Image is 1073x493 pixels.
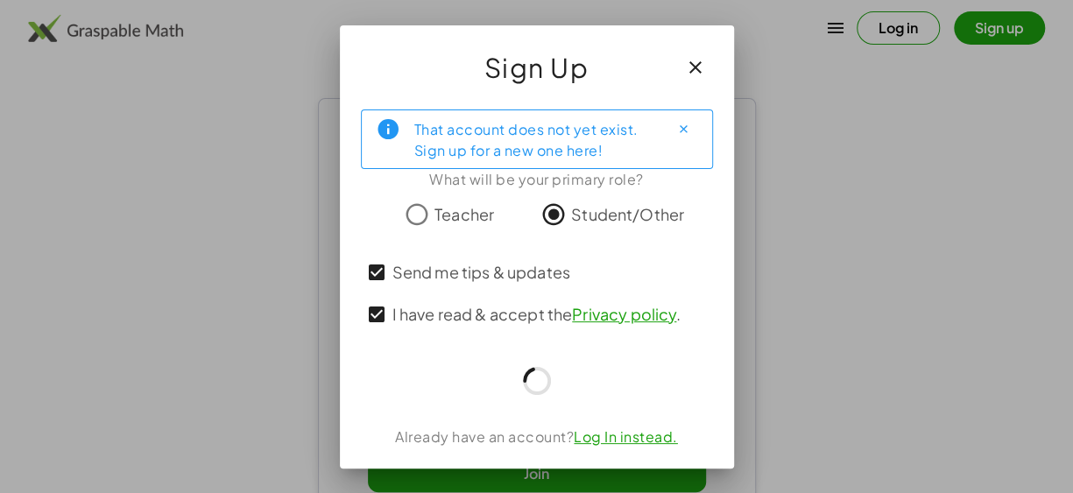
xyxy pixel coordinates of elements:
span: I have read & accept the . [392,302,681,326]
div: What will be your primary role? [361,169,713,190]
a: Log In instead. [574,427,678,446]
div: Already have an account? [361,426,713,447]
div: That account does not yet exist. Sign up for a new one here! [414,117,656,161]
a: Privacy policy [572,304,676,324]
button: Close [670,116,698,144]
span: Sign Up [484,46,589,88]
span: Student/Other [571,202,684,226]
span: Send me tips & updates [392,260,570,284]
span: Teacher [434,202,494,226]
